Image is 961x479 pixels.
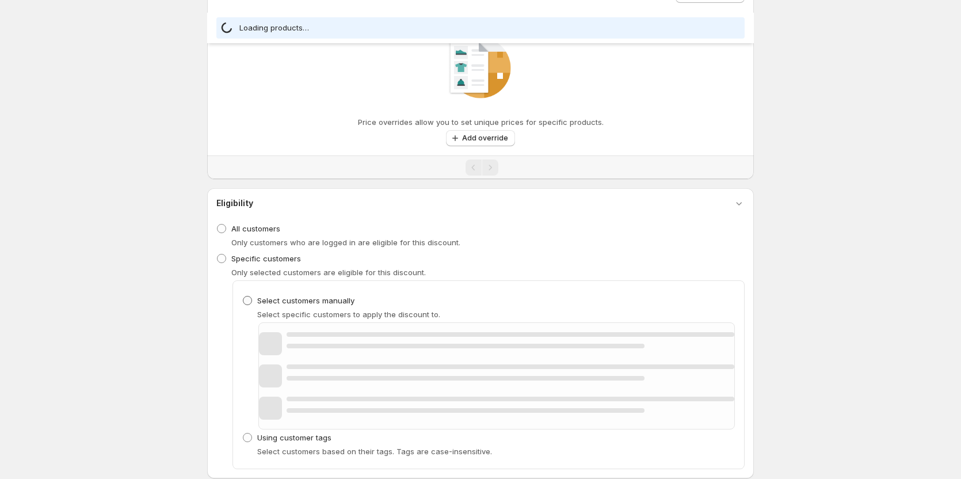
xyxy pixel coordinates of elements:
span: Select customers based on their tags. Tags are case-insensitive. [257,447,492,456]
span: All customers [231,224,280,233]
span: Specific customers [231,254,301,263]
img: Empty state [434,22,527,114]
span: Only selected customers are eligible for this discount. [231,268,426,277]
span: Select customers manually [257,296,354,305]
span: Only customers who are logged in are eligible for this discount. [231,238,460,247]
button: Add override [446,130,515,146]
span: Loading products… [239,22,309,36]
span: Add override [462,134,508,143]
span: Select specific customers to apply the discount to. [257,310,440,319]
span: Using customer tags [257,433,331,442]
p: Price overrides allow you to set unique prices for specific products. [358,116,604,128]
h3: Eligibility [216,197,253,209]
nav: Pagination [207,155,754,179]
